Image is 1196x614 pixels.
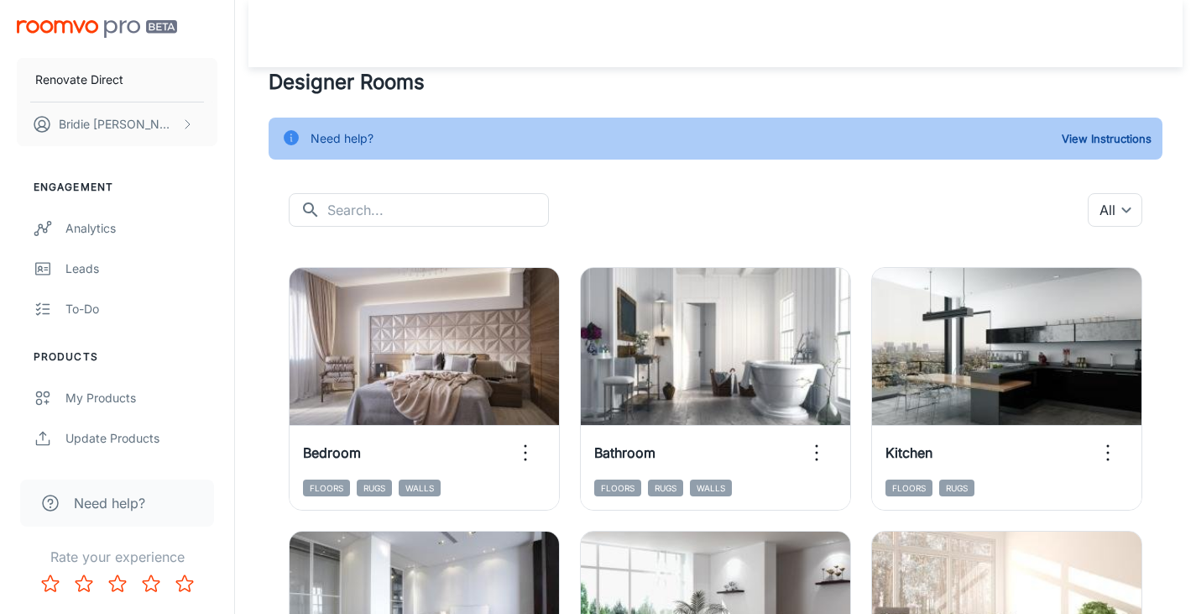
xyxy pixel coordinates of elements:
[1058,126,1156,151] button: View Instructions
[17,102,217,146] button: Bridie [PERSON_NAME]
[168,567,201,601] button: Rate 5 star
[35,71,123,89] p: Renovate Direct
[34,567,67,601] button: Rate 1 star
[17,58,217,102] button: Renovate Direct
[269,67,1162,97] h4: Designer Rooms
[74,493,145,513] span: Need help?
[885,480,932,496] span: Floors
[17,20,177,38] img: Roomvo PRO Beta
[648,480,683,496] span: Rugs
[1088,193,1142,227] div: All
[357,480,392,496] span: Rugs
[327,193,549,227] input: Search...
[303,443,361,463] h6: Bedroom
[690,480,732,496] span: Walls
[65,389,217,407] div: My Products
[101,567,134,601] button: Rate 3 star
[67,567,101,601] button: Rate 2 star
[134,567,168,601] button: Rate 4 star
[65,300,217,318] div: To-do
[65,219,217,238] div: Analytics
[59,115,177,134] p: Bridie [PERSON_NAME]
[13,547,221,567] p: Rate your experience
[399,480,441,496] span: Walls
[311,123,373,155] div: Need help?
[939,480,974,496] span: Rugs
[303,480,350,496] span: Floors
[594,443,655,463] h6: Bathroom
[594,480,641,496] span: Floors
[65,429,217,448] div: Update Products
[885,443,932,463] h6: Kitchen
[65,260,217,278] div: Leads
